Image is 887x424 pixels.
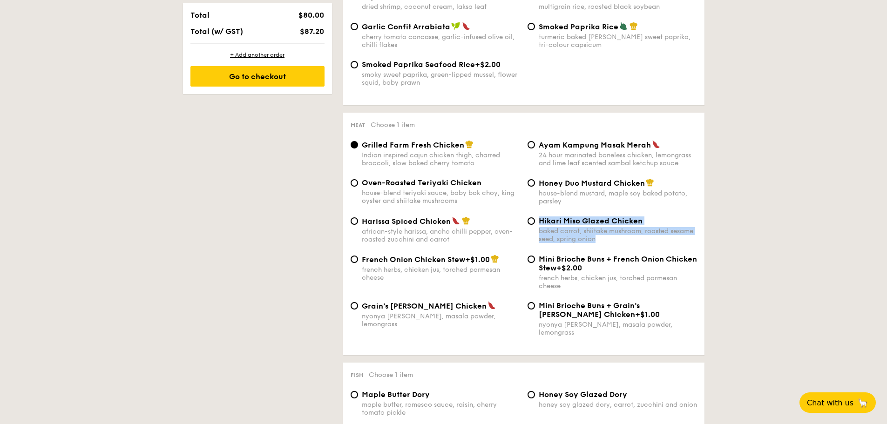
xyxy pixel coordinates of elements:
img: icon-chef-hat.a58ddaea.svg [462,216,470,225]
input: Grilled Farm Fresh ChickenIndian inspired cajun chicken thigh, charred broccoli, slow baked cherr... [351,141,358,148]
div: baked carrot, shiitake mushroom, roasted sesame seed, spring onion [539,227,697,243]
div: french herbs, chicken jus, torched parmesan cheese [539,274,697,290]
img: icon-chef-hat.a58ddaea.svg [465,140,474,148]
div: african-style harissa, ancho chilli pepper, oven-roasted zucchini and carrot [362,228,520,243]
span: Smoked Paprika Seafood Rice [362,60,475,69]
div: cherry tomato concasse, garlic-infused olive oil, chilli flakes [362,33,520,49]
div: turmeric baked [PERSON_NAME] sweet paprika, tri-colour capsicum [539,33,697,49]
span: Total [190,11,210,20]
input: French Onion Chicken Stew+$1.00french herbs, chicken jus, torched parmesan cheese [351,256,358,263]
span: Garlic Confit Arrabiata [362,22,450,31]
div: multigrain rice, roasted black soybean [539,3,697,11]
input: Honey Duo Mustard Chickenhouse-blend mustard, maple soy baked potato, parsley [528,179,535,187]
input: Ayam Kampung Masak Merah24 hour marinated boneless chicken, lemongrass and lime leaf scented samb... [528,141,535,148]
span: Maple Butter Dory [362,390,430,399]
span: $80.00 [298,11,324,20]
span: Chat with us [807,398,853,407]
img: icon-spicy.37a8142b.svg [462,22,470,30]
span: Smoked Paprika Rice [539,22,618,31]
img: icon-chef-hat.a58ddaea.svg [491,255,499,263]
span: $87.20 [300,27,324,36]
div: french herbs, chicken jus, torched parmesan cheese [362,266,520,282]
input: Mini Brioche Buns + French Onion Chicken Stew+$2.00french herbs, chicken jus, torched parmesan ch... [528,256,535,263]
input: Garlic Confit Arrabiatacherry tomato concasse, garlic-infused olive oil, chilli flakes [351,23,358,30]
img: icon-vegetarian.fe4039eb.svg [619,22,628,30]
span: Fish [351,372,363,378]
input: Grain's [PERSON_NAME] Chickennyonya [PERSON_NAME], masala powder, lemongrass [351,302,358,310]
span: Honey Duo Mustard Chicken [539,179,645,188]
input: Honey Soy Glazed Doryhoney soy glazed dory, carrot, zucchini and onion [528,391,535,398]
div: + Add another order [190,51,325,59]
input: Oven-Roasted Teriyaki Chickenhouse-blend teriyaki sauce, baby bok choy, king oyster and shiitake ... [351,179,358,187]
span: +$2.00 [475,60,501,69]
input: Hikari Miso Glazed Chickenbaked carrot, shiitake mushroom, roasted sesame seed, spring onion [528,217,535,225]
input: Maple Butter Dorymaple butter, romesco sauce, raisin, cherry tomato pickle [351,391,358,398]
span: French Onion Chicken Stew [362,255,465,264]
div: house-blend mustard, maple soy baked potato, parsley [539,189,697,205]
span: Total (w/ GST) [190,27,243,36]
button: Chat with us🦙 [799,392,876,413]
span: Meat [351,122,365,128]
input: Harissa Spiced Chickenafrican-style harissa, ancho chilli pepper, oven-roasted zucchini and carrot [351,217,358,225]
input: Smoked Paprika Seafood Rice+$2.00smoky sweet paprika, green-lipped mussel, flower squid, baby prawn [351,61,358,68]
img: icon-spicy.37a8142b.svg [488,301,496,310]
img: icon-spicy.37a8142b.svg [452,216,460,225]
div: Go to checkout [190,66,325,87]
img: icon-spicy.37a8142b.svg [652,140,660,148]
span: Hikari Miso Glazed Chicken [539,216,643,225]
span: +$1.00 [635,310,660,319]
span: Ayam Kampung Masak Merah [539,141,651,149]
input: Mini Brioche Buns + Grain's [PERSON_NAME] Chicken+$1.00nyonya [PERSON_NAME], masala powder, lemon... [528,302,535,310]
span: 🦙 [857,397,868,408]
div: house-blend teriyaki sauce, baby bok choy, king oyster and shiitake mushrooms [362,189,520,205]
span: Mini Brioche Buns + Grain's [PERSON_NAME] Chicken [539,301,640,319]
span: Mini Brioche Buns + French Onion Chicken Stew [539,255,697,272]
span: Grilled Farm Fresh Chicken [362,141,464,149]
img: icon-chef-hat.a58ddaea.svg [646,178,654,187]
span: Choose 1 item [371,121,415,129]
span: +$2.00 [556,263,582,272]
span: Honey Soy Glazed Dory [539,390,627,399]
div: nyonya [PERSON_NAME], masala powder, lemongrass [539,321,697,337]
div: honey soy glazed dory, carrot, zucchini and onion [539,401,697,409]
span: Harissa Spiced Chicken [362,217,451,226]
div: 24 hour marinated boneless chicken, lemongrass and lime leaf scented sambal ketchup sauce [539,151,697,167]
div: maple butter, romesco sauce, raisin, cherry tomato pickle [362,401,520,417]
input: Smoked Paprika Riceturmeric baked [PERSON_NAME] sweet paprika, tri-colour capsicum [528,23,535,30]
div: nyonya [PERSON_NAME], masala powder, lemongrass [362,312,520,328]
span: Choose 1 item [369,371,413,379]
span: Oven-Roasted Teriyaki Chicken [362,178,481,187]
div: Indian inspired cajun chicken thigh, charred broccoli, slow baked cherry tomato [362,151,520,167]
div: dried shrimp, coconut cream, laksa leaf [362,3,520,11]
span: Grain's [PERSON_NAME] Chicken [362,302,487,310]
img: icon-chef-hat.a58ddaea.svg [630,22,638,30]
img: icon-vegan.f8ff3823.svg [451,22,460,30]
span: +$1.00 [465,255,490,264]
div: smoky sweet paprika, green-lipped mussel, flower squid, baby prawn [362,71,520,87]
